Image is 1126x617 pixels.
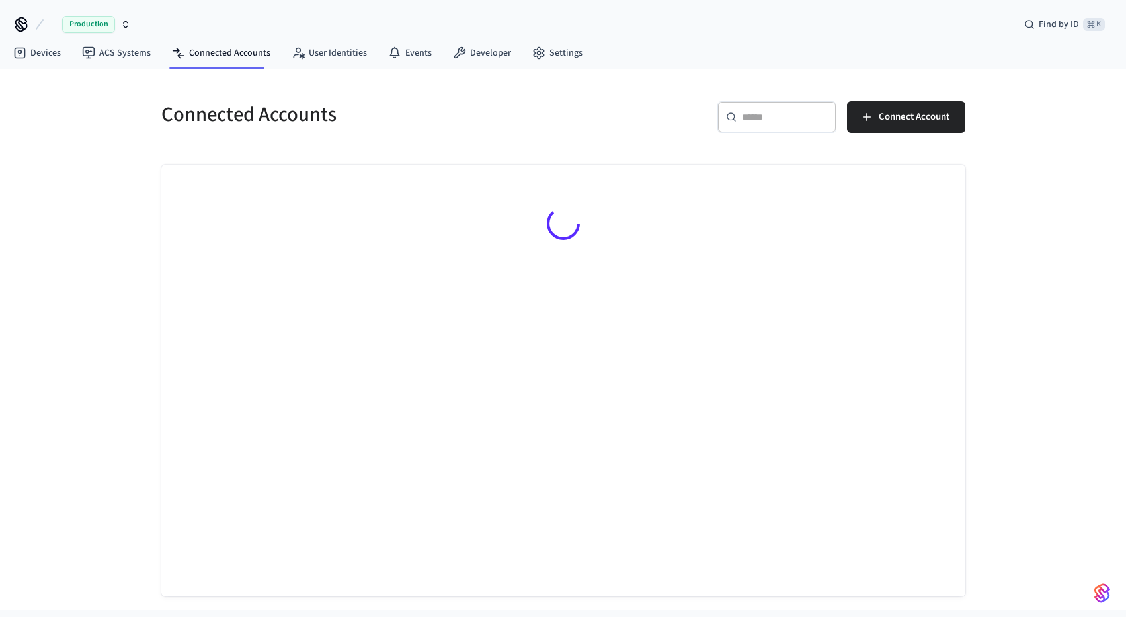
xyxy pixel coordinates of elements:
[1039,18,1079,31] span: Find by ID
[378,41,442,65] a: Events
[62,16,115,33] span: Production
[281,41,378,65] a: User Identities
[3,41,71,65] a: Devices
[1014,13,1115,36] div: Find by ID⌘ K
[1094,583,1110,604] img: SeamLogoGradient.69752ec5.svg
[1083,18,1105,31] span: ⌘ K
[161,41,281,65] a: Connected Accounts
[522,41,593,65] a: Settings
[161,101,555,128] h5: Connected Accounts
[847,101,965,133] button: Connect Account
[879,108,949,126] span: Connect Account
[442,41,522,65] a: Developer
[71,41,161,65] a: ACS Systems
